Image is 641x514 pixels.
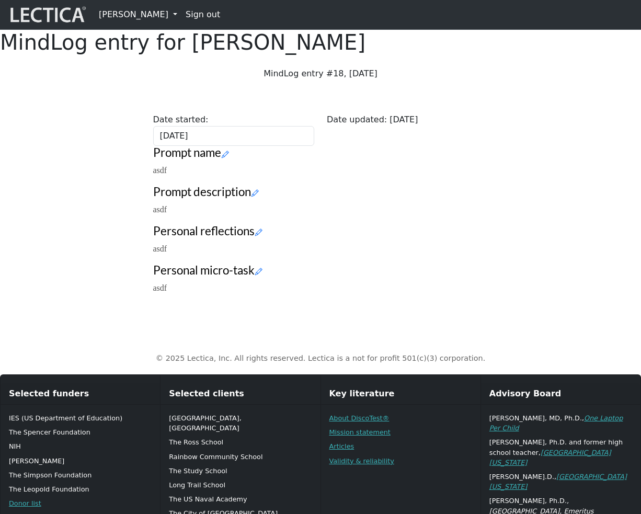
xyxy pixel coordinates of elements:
[169,413,312,433] p: [GEOGRAPHIC_DATA], [GEOGRAPHIC_DATA]
[153,67,488,80] p: MindLog entry #18, [DATE]
[169,480,312,490] p: Long Trail School
[169,466,312,476] p: The Study School
[489,472,632,492] p: [PERSON_NAME].D.,
[9,441,152,451] p: NIH
[1,383,160,405] div: Selected funders
[169,452,312,462] p: Rainbow Community School
[95,4,181,25] a: [PERSON_NAME]
[153,264,488,278] h3: Personal micro-task
[329,414,390,422] a: About DiscoTest®
[329,442,354,450] a: Articles
[9,499,41,507] a: Donor list
[489,437,632,467] p: [PERSON_NAME], Ph.D. and former high school teacher,
[481,383,640,405] div: Advisory Board
[9,484,152,494] p: The Leopold Foundation
[153,224,488,238] h3: Personal reflections
[9,470,152,480] p: The Simpson Foundation
[169,494,312,504] p: The US Naval Academy
[29,353,612,364] p: © 2025 Lectica, Inc. All rights reserved. Lectica is a not for profit 501(c)(3) corporation.
[153,146,488,160] h3: Prompt name
[169,437,312,447] p: The Ross School
[489,413,632,433] p: [PERSON_NAME], MD, Ph.D.,
[181,4,224,25] a: Sign out
[153,243,488,255] p: asdf
[153,203,488,216] p: asdf
[161,383,320,405] div: Selected clients
[320,113,495,146] div: Date updated: [DATE]
[8,5,86,25] img: lecticalive
[9,413,152,423] p: IES (US Department of Education)
[489,449,611,466] a: [GEOGRAPHIC_DATA][US_STATE]
[153,164,488,177] p: asdf
[153,185,488,199] h3: Prompt description
[321,383,480,405] div: Key literature
[9,427,152,437] p: The Spencer Foundation
[9,456,152,466] p: [PERSON_NAME]
[489,473,627,490] a: [GEOGRAPHIC_DATA][US_STATE]
[153,113,209,126] label: Date started:
[329,428,391,436] a: Mission statement
[329,457,394,465] a: Validity & reliability
[153,282,488,294] p: asdf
